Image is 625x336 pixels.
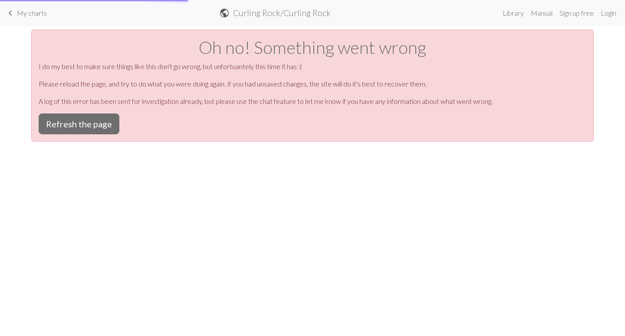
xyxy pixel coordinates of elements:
[527,4,556,22] a: Manual
[39,61,586,72] p: I do my best to make sure things like this don't go wrong, but unfortuantely this time it has :(
[17,9,47,17] span: My charts
[39,113,119,134] button: Refresh the page
[556,4,597,22] a: Sign up free
[39,37,586,58] h1: Oh no! Something went wrong
[499,4,527,22] a: Library
[39,79,586,89] p: Please reload the page, and try to do what you were doing again. If you had unsaved changes, the ...
[5,6,47,20] a: My charts
[39,96,586,106] p: A log of this error has been sent for investigation already, but please use the chat feature to l...
[5,7,16,19] span: keyboard_arrow_left
[219,7,230,19] span: public
[597,4,620,22] a: Login
[233,8,331,18] h2: Curling Rock / Curling Rock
